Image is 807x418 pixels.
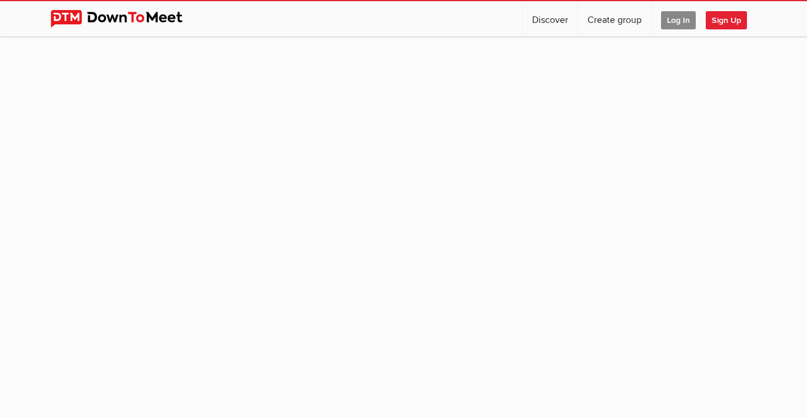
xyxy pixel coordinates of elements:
a: Discover [523,1,577,36]
span: Sign Up [706,11,747,29]
a: Sign Up [706,1,756,36]
a: Create group [578,1,651,36]
a: Log In [652,1,705,36]
span: Log In [661,11,696,29]
img: DownToMeet [51,10,201,28]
